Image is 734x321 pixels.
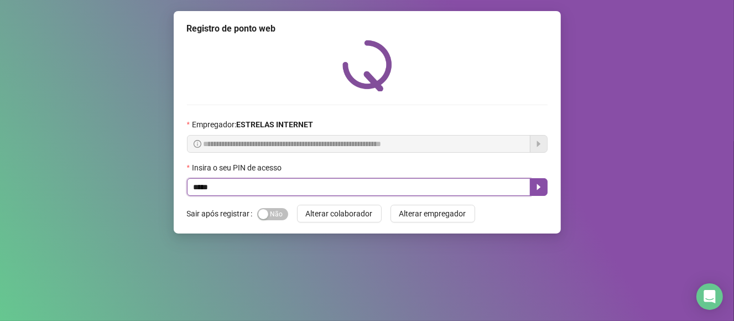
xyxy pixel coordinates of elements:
span: caret-right [534,183,543,191]
button: Alterar empregador [391,205,475,222]
span: Alterar empregador [399,208,466,220]
span: Alterar colaborador [306,208,373,220]
button: Alterar colaborador [297,205,382,222]
label: Insira o seu PIN de acesso [187,162,289,174]
img: QRPoint [342,40,392,91]
span: Empregador : [192,118,313,131]
label: Sair após registrar [187,205,257,222]
div: Registro de ponto web [187,22,548,35]
span: info-circle [194,140,201,148]
strong: ESTRELAS INTERNET [236,120,313,129]
div: Open Intercom Messenger [696,283,723,310]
